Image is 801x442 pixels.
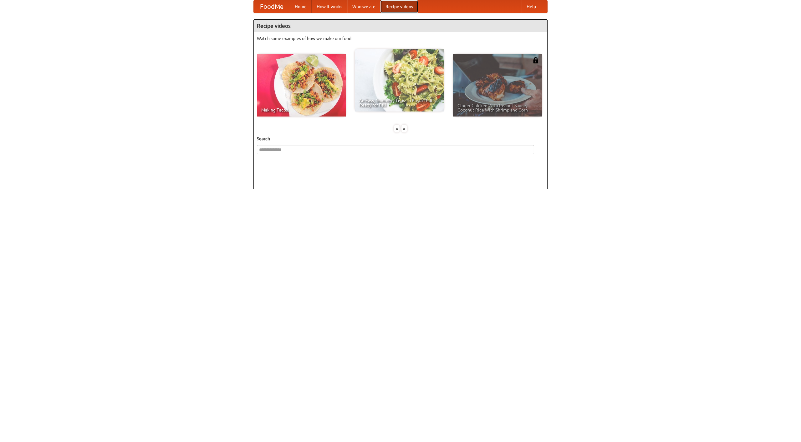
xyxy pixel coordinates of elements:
h4: Recipe videos [254,20,547,32]
a: Who we are [347,0,380,13]
a: Help [522,0,541,13]
div: » [401,125,407,132]
a: An Easy, Summery Tomato Pasta That's Ready for Fall [355,49,444,112]
p: Watch some examples of how we make our food! [257,35,544,42]
img: 483408.png [533,57,539,63]
a: Recipe videos [380,0,418,13]
a: Home [290,0,312,13]
span: Making Tacos [261,108,341,112]
div: « [394,125,400,132]
a: Making Tacos [257,54,346,117]
span: An Easy, Summery Tomato Pasta That's Ready for Fall [359,98,439,107]
a: How it works [312,0,347,13]
h5: Search [257,136,544,142]
a: FoodMe [254,0,290,13]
